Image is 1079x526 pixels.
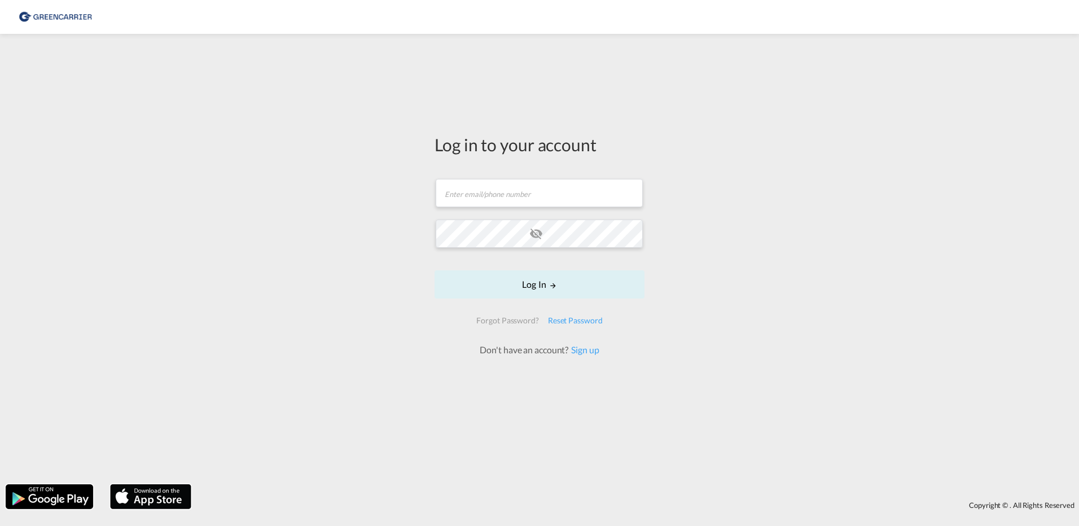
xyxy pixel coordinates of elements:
button: LOGIN [435,270,644,299]
div: Copyright © . All Rights Reserved [197,496,1079,515]
div: Forgot Password? [472,310,543,331]
div: Log in to your account [435,133,644,156]
img: google.png [5,483,94,510]
md-icon: icon-eye-off [529,227,543,240]
div: Don't have an account? [467,344,611,356]
a: Sign up [568,344,599,355]
input: Enter email/phone number [436,179,643,207]
div: Reset Password [543,310,607,331]
img: apple.png [109,483,192,510]
img: 176147708aff11ef8735f72d97dca5a8.png [17,5,93,30]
